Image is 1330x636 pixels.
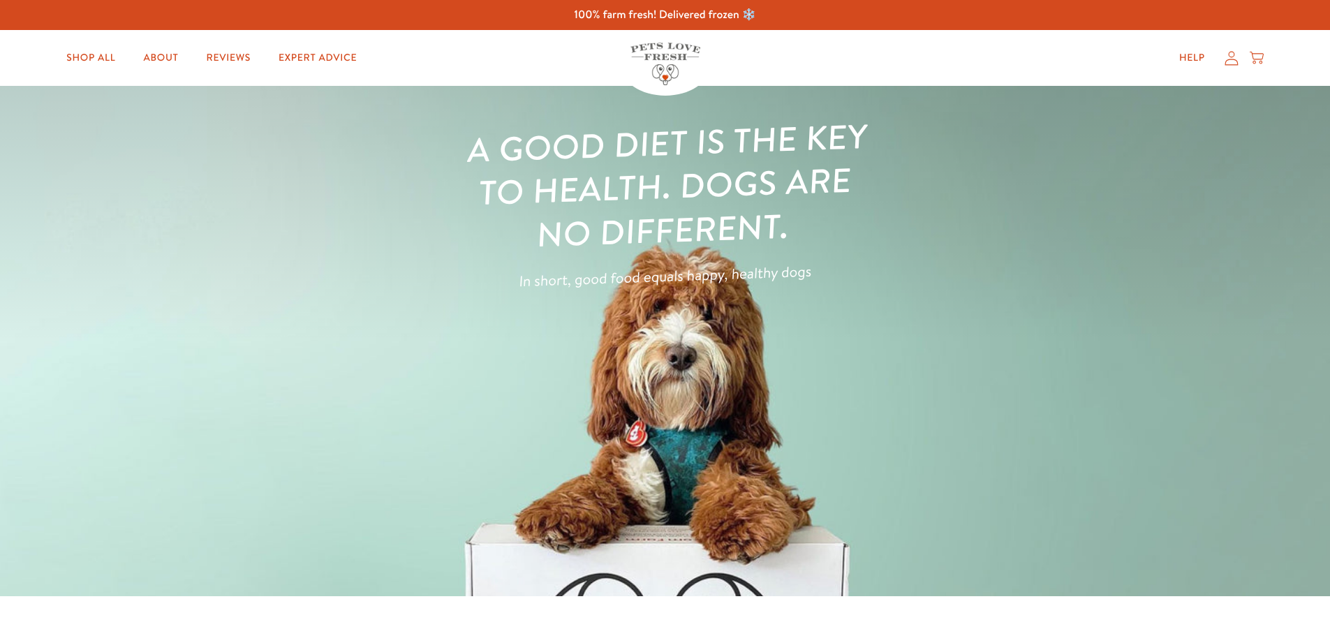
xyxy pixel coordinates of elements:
a: Expert Advice [267,44,368,72]
a: Shop All [55,44,126,72]
a: Help [1168,44,1216,72]
img: Pets Love Fresh [630,43,700,85]
h1: A good diet is the key to health. Dogs are no different. [461,114,870,259]
p: In short, good food equals happy, healthy dogs [464,256,867,295]
a: Reviews [195,44,262,72]
a: About [132,44,189,72]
